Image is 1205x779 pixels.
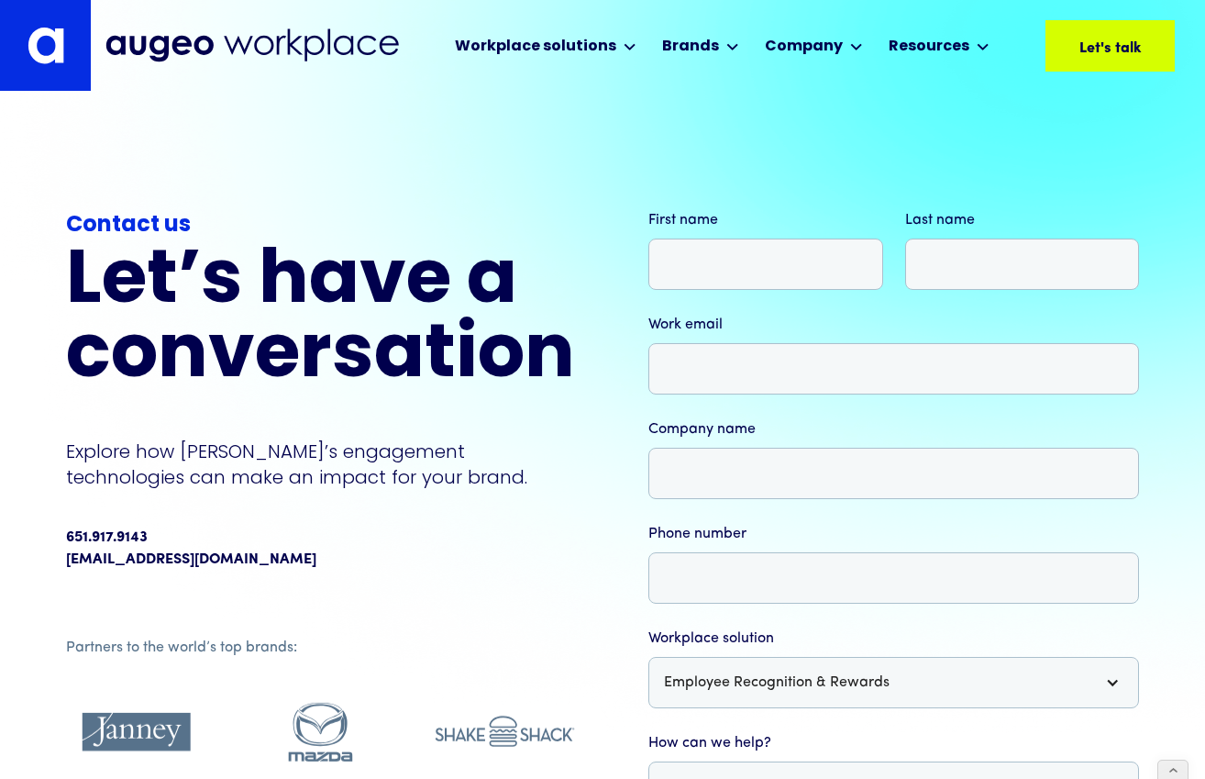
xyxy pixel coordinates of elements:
div: Brands [662,36,719,58]
div: Workplace solutions [455,36,616,58]
a: [EMAIL_ADDRESS][DOMAIN_NAME] [66,549,316,571]
img: Augeo Workplace business unit full logo in mignight blue. [105,28,399,62]
div: 651.917.9143 [66,527,148,549]
div: Resources [889,36,969,58]
label: Phone number [648,523,1139,545]
div: Employee Recognition & Rewards [648,657,1139,708]
label: First name [648,209,883,231]
a: Let's talk [1045,20,1175,72]
div: Employee Recognition & Rewards [664,672,890,694]
label: Workplace solution [648,628,1139,650]
label: Work email [648,314,1139,336]
div: Contact us [66,209,575,242]
label: Last name [905,209,1140,231]
label: Company name [648,418,1139,440]
label: How can we help? [648,732,1139,754]
h2: Let’s have a conversation [66,246,575,395]
div: Partners to the world’s top brands: [66,637,575,659]
p: Explore how [PERSON_NAME]’s engagement technologies can make an impact for your brand. [66,439,575,490]
div: Company [765,36,843,58]
img: Augeo's "a" monogram decorative logo in white. [28,27,64,64]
